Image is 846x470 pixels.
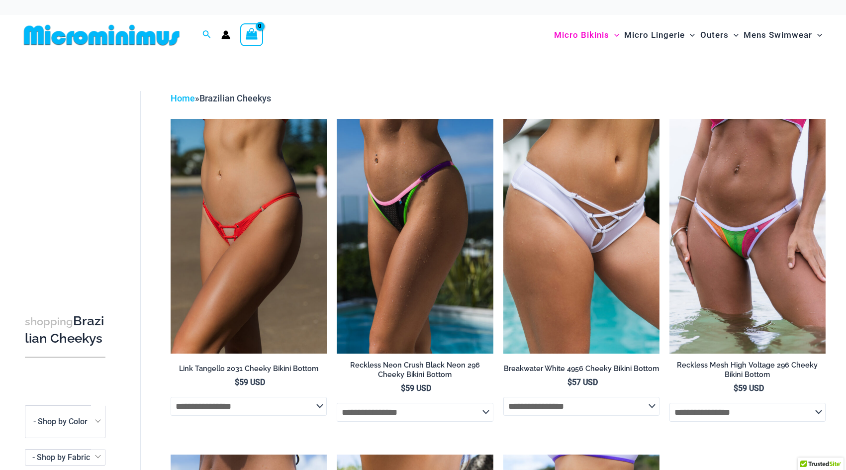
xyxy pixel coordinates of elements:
span: $ [401,383,405,393]
span: » [171,93,271,103]
span: $ [734,383,738,393]
a: Link Tangello 2031 Cheeky Bikini Bottom [171,364,327,377]
span: - Shop by Fabric [25,449,105,466]
span: $ [567,377,572,387]
a: OutersMenu ToggleMenu Toggle [698,20,741,50]
a: Search icon link [202,29,211,41]
span: shopping [25,315,73,328]
span: - Shop by Color [25,406,105,438]
span: Menu Toggle [609,22,619,48]
a: Micro BikinisMenu ToggleMenu Toggle [552,20,622,50]
nav: Site Navigation [550,18,826,52]
span: Menu Toggle [685,22,695,48]
span: $ [235,377,239,387]
a: Link Tangello 2031 Cheeky 01Link Tangello 2031 Cheeky 02Link Tangello 2031 Cheeky 02 [171,119,327,353]
a: Reckless Mesh High Voltage 296 Cheeky Bikini Bottom [669,361,826,383]
img: Reckless Neon Crush Black Neon 296 Cheeky 02 [337,119,493,353]
a: Reckless Neon Crush Black Neon 296 Cheeky 02Reckless Neon Crush Black Neon 296 Cheeky 01Reckless ... [337,119,493,353]
img: MM SHOP LOGO FLAT [20,24,184,46]
a: Micro LingerieMenu ToggleMenu Toggle [622,20,697,50]
span: - Shop by Color [25,405,105,438]
span: - Shop by Color [33,417,88,426]
span: Micro Bikinis [554,22,609,48]
bdi: 59 USD [235,377,265,387]
h2: Reckless Mesh High Voltage 296 Cheeky Bikini Bottom [669,361,826,379]
a: Breakwater White 4956 Shorts 01Breakwater White 341 Top 4956 Shorts 04Breakwater White 341 Top 49... [503,119,659,353]
img: Breakwater White 4956 Shorts 01 [503,119,659,353]
span: Outers [700,22,729,48]
iframe: TrustedSite Certified [25,83,114,282]
span: - Shop by Fabric [25,450,105,465]
h2: Breakwater White 4956 Cheeky Bikini Bottom [503,364,659,374]
h3: Brazilian Cheekys [25,313,105,347]
img: Reckless Mesh High Voltage 296 Cheeky 01 [669,119,826,353]
bdi: 57 USD [567,377,598,387]
a: Reckless Neon Crush Black Neon 296 Cheeky Bikini Bottom [337,361,493,383]
h2: Reckless Neon Crush Black Neon 296 Cheeky Bikini Bottom [337,361,493,379]
span: - Shop by Fabric [32,453,90,462]
bdi: 59 USD [401,383,431,393]
span: Menu Toggle [729,22,739,48]
a: Reckless Mesh High Voltage 296 Cheeky 01Reckless Mesh High Voltage 3480 Crop Top 296 Cheeky 04Rec... [669,119,826,353]
span: Menu Toggle [812,22,822,48]
span: Micro Lingerie [624,22,685,48]
a: Account icon link [221,30,230,39]
bdi: 59 USD [734,383,764,393]
img: Link Tangello 2031 Cheeky 01 [171,119,327,353]
a: Mens SwimwearMenu ToggleMenu Toggle [741,20,825,50]
a: View Shopping Cart, empty [240,23,263,46]
span: Brazilian Cheekys [199,93,271,103]
span: Mens Swimwear [744,22,812,48]
a: Home [171,93,195,103]
h2: Link Tangello 2031 Cheeky Bikini Bottom [171,364,327,374]
a: Breakwater White 4956 Cheeky Bikini Bottom [503,364,659,377]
